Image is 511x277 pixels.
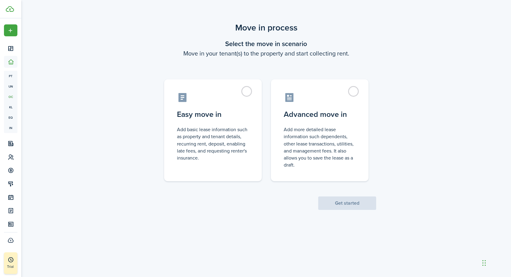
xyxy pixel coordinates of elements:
control-radio-card-description: Add basic lease information such as property and tenant details, recurring rent, deposit, enablin... [177,126,249,161]
img: TenantCloud [6,6,14,12]
wizard-step-header-title: Select the move in scenario [157,39,376,49]
a: in [4,123,17,133]
a: Trial [4,252,17,274]
control-radio-card-title: Advanced move in [284,109,356,120]
a: pt [4,71,17,81]
a: kl [4,102,17,112]
p: Trial [7,264,31,269]
control-radio-card-title: Easy move in [177,109,249,120]
a: un [4,81,17,92]
button: Open menu [4,24,17,36]
a: oc [4,92,17,102]
iframe: Chat Widget [480,248,511,277]
control-radio-card-description: Add more detailed lease information such dependents, other lease transactions, utilities, and man... [284,126,356,168]
a: eq [4,112,17,123]
div: Drag [482,254,486,272]
wizard-step-header-description: Move in your tenant(s) to the property and start collecting rent. [157,49,376,58]
scenario-title: Move in process [157,21,376,34]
